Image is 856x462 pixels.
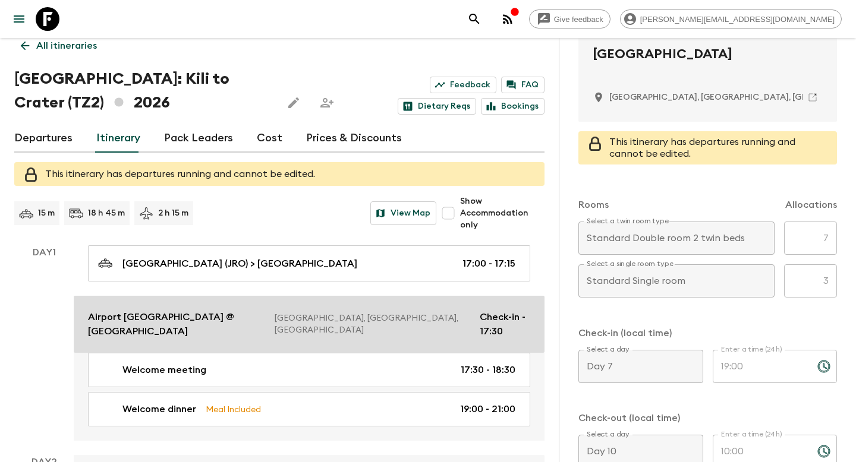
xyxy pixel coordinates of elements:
[96,124,140,153] a: Itinerary
[578,198,609,212] p: Rooms
[88,392,530,426] a: Welcome dinnerMeal Included19:00 - 21:00
[14,67,272,115] h1: [GEOGRAPHIC_DATA]: Kili to Crater (TZ2) 2026
[45,169,315,179] span: This itinerary has departures running and cannot be edited.
[593,45,823,83] h2: [GEOGRAPHIC_DATA]
[620,10,842,29] div: [PERSON_NAME][EMAIL_ADDRESS][DOMAIN_NAME]
[587,429,629,439] label: Select a day
[481,98,545,115] a: Bookings
[398,98,476,115] a: Dietary Reqs
[88,353,530,387] a: Welcome meeting17:30 - 18:30
[122,257,357,271] p: [GEOGRAPHIC_DATA] (JRO) > [GEOGRAPHIC_DATA]
[14,34,103,58] a: All itineraries
[587,344,629,355] label: Select a day
[578,411,837,425] p: Check-out (local time)
[587,259,674,269] label: Select a single room type
[721,429,782,439] label: Enter a time (24h)
[370,201,436,225] button: View Map
[122,402,196,416] p: Welcome dinner
[587,216,669,226] label: Select a twin room type
[122,363,206,377] p: Welcome meeting
[7,7,31,31] button: menu
[74,296,545,353] a: Airport [GEOGRAPHIC_DATA] @ [GEOGRAPHIC_DATA][GEOGRAPHIC_DATA], [GEOGRAPHIC_DATA], [GEOGRAPHIC_DA...
[547,15,610,24] span: Give feedback
[501,77,545,93] a: FAQ
[206,403,261,416] p: Meal Included
[158,207,188,219] p: 2 h 15 m
[315,91,339,115] span: Share this itinerary
[275,312,470,336] p: [GEOGRAPHIC_DATA], [GEOGRAPHIC_DATA], [GEOGRAPHIC_DATA]
[14,124,73,153] a: Departures
[282,91,306,115] button: Edit this itinerary
[461,363,515,377] p: 17:30 - 18:30
[634,15,841,24] span: [PERSON_NAME][EMAIL_ADDRESS][DOMAIN_NAME]
[88,245,530,281] a: [GEOGRAPHIC_DATA] (JRO) > [GEOGRAPHIC_DATA]17:00 - 17:15
[529,10,610,29] a: Give feedback
[480,310,530,338] p: Check-in - 17:30
[36,39,97,53] p: All itineraries
[306,124,402,153] a: Prices & Discounts
[257,124,282,153] a: Cost
[460,402,515,416] p: 19:00 - 21:00
[88,310,265,338] p: Airport [GEOGRAPHIC_DATA] @ [GEOGRAPHIC_DATA]
[785,198,837,212] p: Allocations
[721,344,782,355] label: Enter a time (24h)
[462,7,486,31] button: search adventures
[713,350,808,383] input: hh:mm
[430,77,496,93] a: Feedback
[38,207,55,219] p: 15 m
[14,245,74,260] p: Day 1
[460,195,545,231] span: Show Accommodation only
[88,207,125,219] p: 18 h 45 m
[578,326,837,340] p: Check-in (local time)
[164,124,233,153] a: Pack Leaders
[609,137,795,159] span: This itinerary has departures running and cannot be edited.
[462,257,515,271] p: 17:00 - 17:15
